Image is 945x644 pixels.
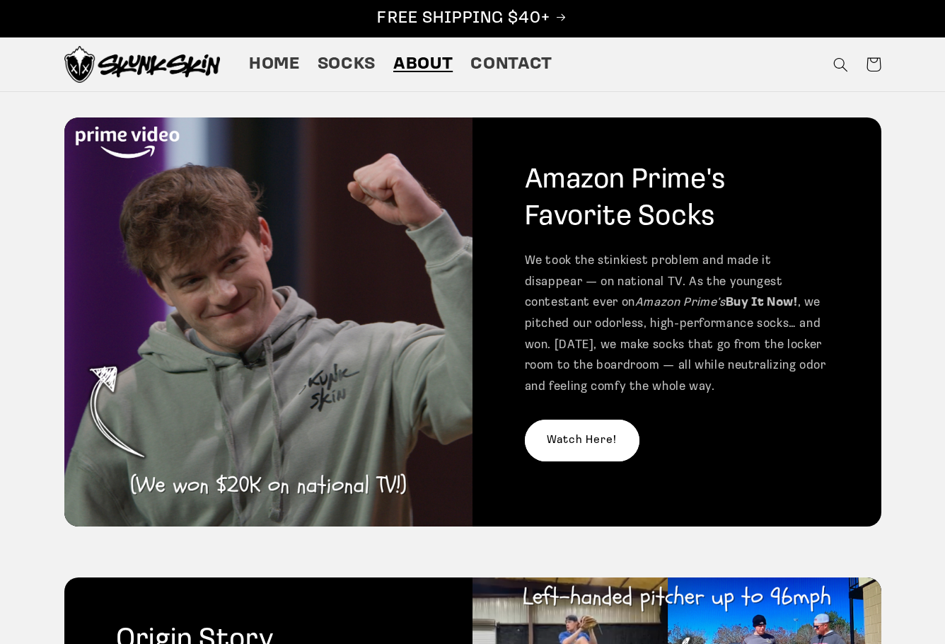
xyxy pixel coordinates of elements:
strong: Buy It Now! [726,297,798,309]
img: Skunk Skin Anti-Odor Socks. [64,46,220,83]
a: Contact [462,45,562,84]
h2: Amazon Prime's Favorite Socks [525,162,830,236]
em: Amazon Prime’s [635,297,726,309]
a: Socks [308,45,384,84]
span: Socks [318,54,376,76]
span: Contact [470,54,552,76]
summary: Search [825,48,857,81]
p: We took the stinkiest problem and made it disappear — on national TV. As the youngest contestant ... [525,251,830,397]
p: FREE SHIPPING $40+ [15,8,930,30]
a: About [384,45,461,84]
span: About [393,54,453,76]
span: Home [249,54,300,76]
a: Watch Here! [525,420,640,461]
a: Home [240,45,308,84]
